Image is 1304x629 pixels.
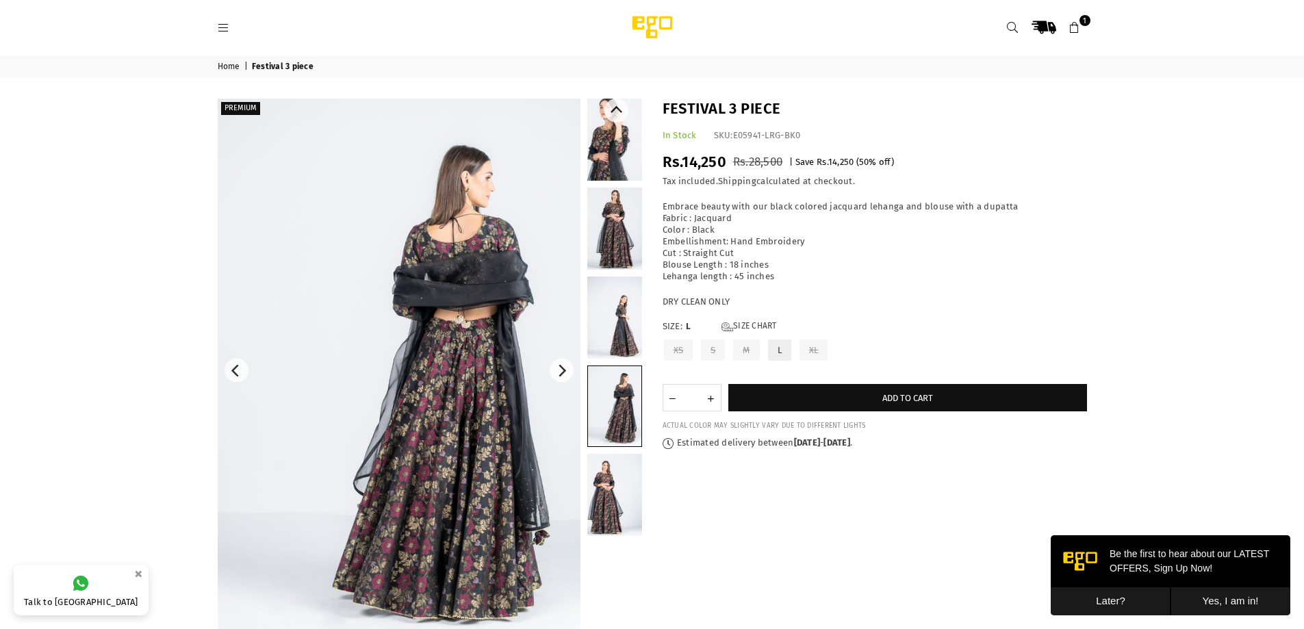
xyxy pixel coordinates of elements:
[767,338,793,362] label: L
[663,422,1087,431] div: ACTUAL COLOR MAY SLIGHTLY VARY DUE TO DIFFERENT LIGHTS
[718,176,756,187] a: Shipping
[794,437,821,448] time: [DATE]
[221,102,260,115] label: PREMIUM
[686,321,713,333] span: L
[663,99,1087,120] h1: Festival 3 piece
[1062,15,1087,40] a: 1
[663,321,1087,333] label: Size:
[1079,15,1090,26] span: 1
[732,338,760,362] label: M
[663,437,1087,449] p: Estimated delivery between - .
[817,157,854,167] span: Rs.14,250
[733,155,782,169] span: Rs.28,500
[604,99,628,123] button: Previous
[728,384,1087,411] button: Add to cart
[798,338,830,362] label: XL
[663,201,1087,282] p: Embrace beauty with our black colored jacquard lehanga and blouse with a dupatta Fabric : Jacquar...
[663,153,726,171] span: Rs.14,250
[550,359,574,383] button: Next
[721,321,777,333] a: Size Chart
[733,130,801,140] span: E05941-LRG-BK0
[218,62,242,73] a: Home
[859,157,869,167] span: 50
[207,55,1097,78] nav: breadcrumbs
[14,565,149,615] a: Talk to [GEOGRAPHIC_DATA]
[795,157,815,167] span: Save
[1001,15,1025,40] a: Search
[663,296,1087,308] p: DRY CLEAN ONLY
[252,62,316,73] span: Festival 3 piece
[244,62,250,73] span: |
[663,130,697,140] span: In Stock
[789,157,793,167] span: |
[856,157,894,167] span: ( % off)
[823,437,850,448] time: [DATE]
[225,359,248,383] button: Previous
[663,384,721,411] quantity-input: Quantity
[663,338,695,362] label: XS
[663,176,1087,188] div: Tax included. calculated at checkout.
[700,338,726,362] label: S
[882,393,933,403] span: Add to cart
[130,563,146,585] button: ×
[714,130,801,142] div: SKU:
[594,14,711,41] img: Ego
[1051,535,1290,615] iframe: webpush-onsite
[212,22,236,32] a: Menu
